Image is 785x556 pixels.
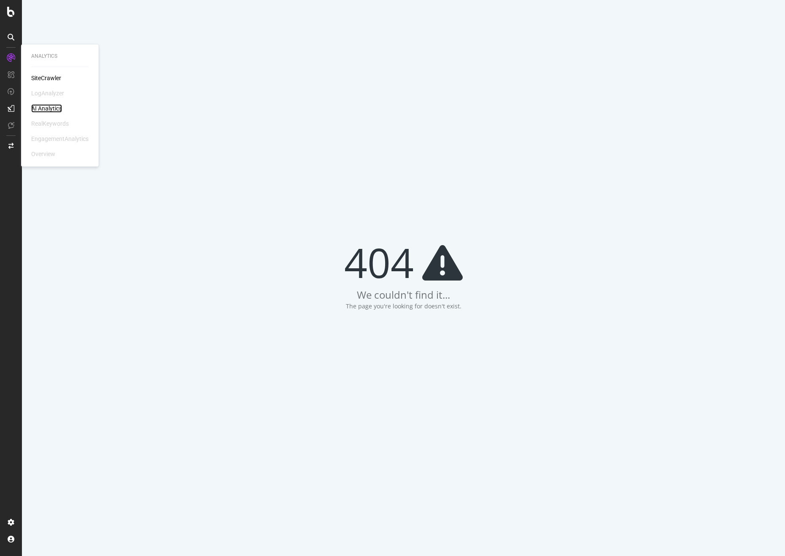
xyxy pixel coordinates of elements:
[357,288,450,302] div: We couldn't find it...
[31,89,64,97] div: LogAnalyzer
[346,302,461,310] div: The page you're looking for doesn't exist.
[344,241,463,283] div: 404
[31,119,69,128] div: RealKeywords
[31,150,55,158] div: Overview
[31,135,89,143] div: EngagementAnalytics
[31,104,62,113] a: AI Analytics
[31,53,89,60] div: Analytics
[31,74,61,82] a: SiteCrawler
